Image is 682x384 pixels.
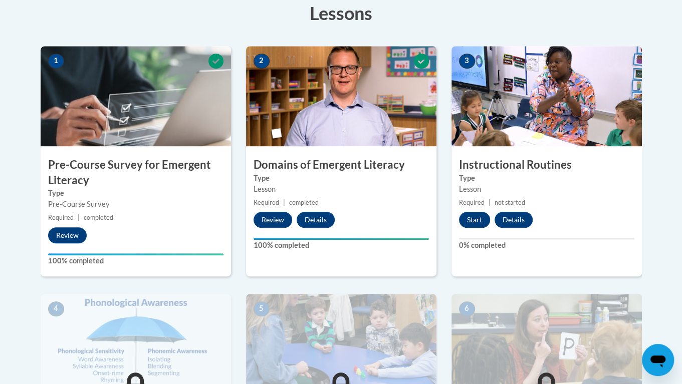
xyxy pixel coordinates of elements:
span: | [78,214,80,221]
span: Required [48,214,74,221]
h3: Lessons [41,1,642,26]
label: 0% completed [459,240,634,251]
img: Course Image [41,46,231,146]
span: | [283,199,285,206]
img: Course Image [451,46,642,146]
span: 2 [254,54,270,69]
span: | [489,199,491,206]
h3: Instructional Routines [451,157,642,173]
h3: Pre-Course Survey for Emergent Literacy [41,157,231,188]
label: Type [254,173,429,184]
label: Type [459,173,634,184]
div: Your progress [48,253,223,255]
div: Your progress [254,238,429,240]
span: not started [495,199,525,206]
span: 1 [48,54,64,69]
div: Pre-Course Survey [48,199,223,210]
button: Details [495,212,533,228]
span: Required [459,199,485,206]
iframe: Button to launch messaging window [642,344,674,376]
button: Review [48,227,87,243]
label: Type [48,188,223,199]
button: Details [297,212,335,228]
span: completed [84,214,113,221]
h3: Domains of Emergent Literacy [246,157,436,173]
span: Required [254,199,279,206]
button: Start [459,212,490,228]
span: 3 [459,54,475,69]
img: Course Image [246,46,436,146]
label: 100% completed [48,255,223,266]
span: 6 [459,301,475,316]
div: Lesson [254,184,429,195]
div: Lesson [459,184,634,195]
span: 4 [48,301,64,316]
span: 5 [254,301,270,316]
span: completed [289,199,319,206]
button: Review [254,212,292,228]
label: 100% completed [254,240,429,251]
